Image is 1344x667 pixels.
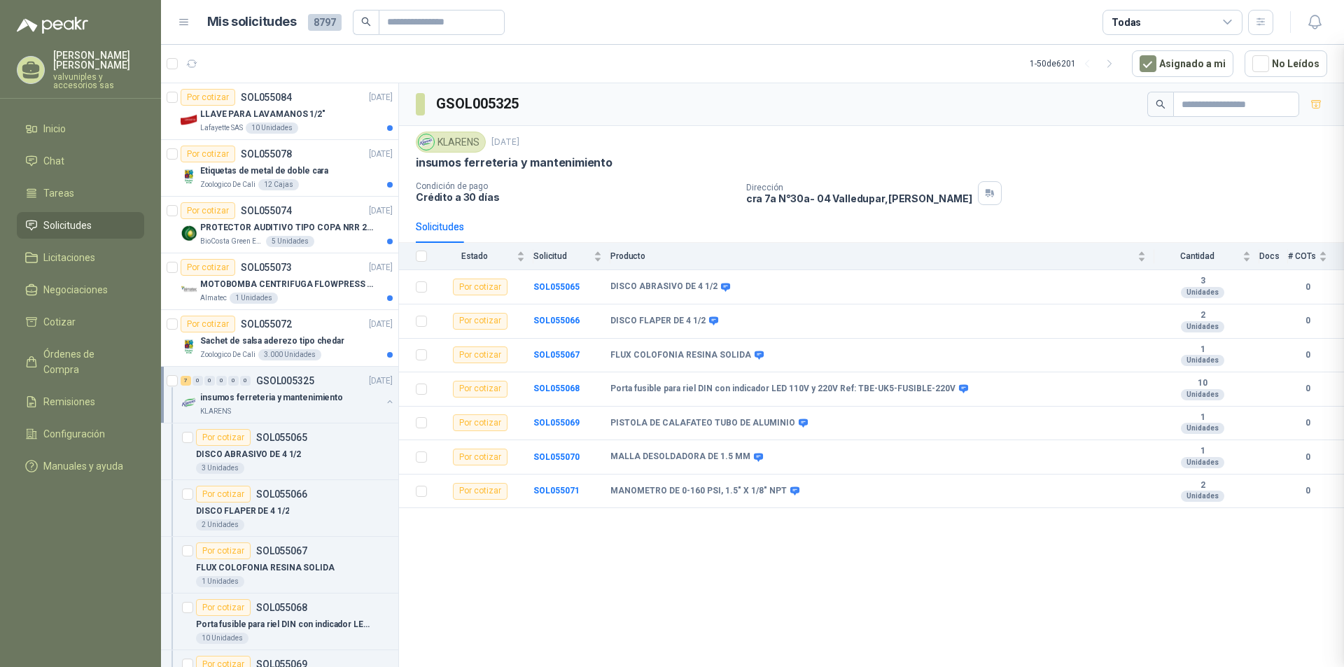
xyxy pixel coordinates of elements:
a: Manuales y ayuda [17,453,144,479]
a: Tareas [17,180,144,206]
span: Negociaciones [43,282,108,297]
a: Órdenes de Compra [17,341,144,383]
span: Configuración [43,426,105,442]
span: Órdenes de Compra [43,346,131,377]
h1: Mis solicitudes [207,12,297,32]
p: [PERSON_NAME] [PERSON_NAME] [53,50,144,70]
img: Logo peakr [17,17,88,34]
span: Remisiones [43,394,95,409]
a: Chat [17,148,144,174]
div: Todas [1112,15,1141,30]
span: Chat [43,153,64,169]
span: 8797 [308,14,342,31]
span: Tareas [43,185,74,201]
span: Solicitudes [43,218,92,233]
p: valvuniples y accesorios sas [53,73,144,90]
span: search [361,17,371,27]
a: Configuración [17,421,144,447]
a: Negociaciones [17,276,144,303]
a: Cotizar [17,309,144,335]
a: Solicitudes [17,212,144,239]
span: Cotizar [43,314,76,330]
span: Manuales y ayuda [43,458,123,474]
span: Licitaciones [43,250,95,265]
a: Remisiones [17,388,144,415]
a: Inicio [17,115,144,142]
span: Inicio [43,121,66,136]
a: Licitaciones [17,244,144,271]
